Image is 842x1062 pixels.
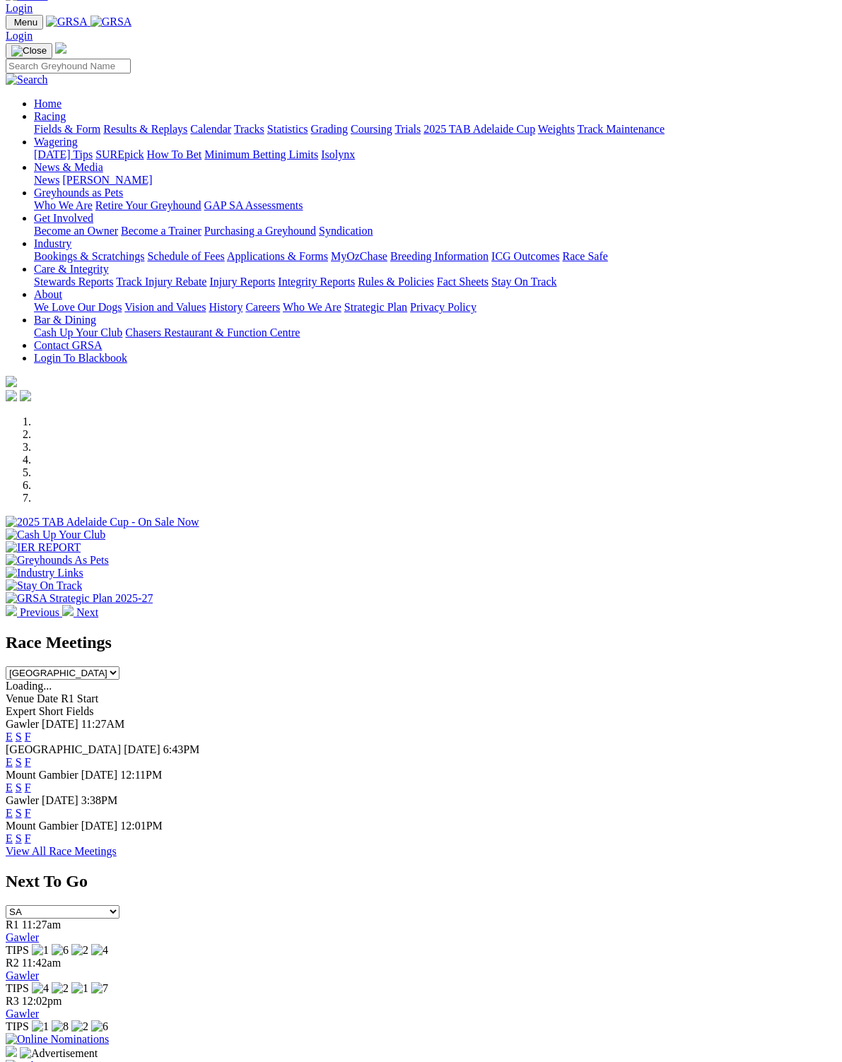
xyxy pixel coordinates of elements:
span: TIPS [6,1020,29,1032]
a: Integrity Reports [278,276,355,288]
img: Online Nominations [6,1033,109,1046]
h2: Next To Go [6,872,836,891]
a: Retire Your Greyhound [95,199,201,211]
a: Privacy Policy [410,301,476,313]
span: 11:27AM [81,718,125,730]
a: F [25,781,31,793]
div: News & Media [34,174,836,187]
div: About [34,301,836,314]
a: Isolynx [321,148,355,160]
div: Industry [34,250,836,263]
img: 2025 TAB Adelaide Cup - On Sale Now [6,516,199,529]
a: E [6,832,13,844]
a: Strategic Plan [344,301,407,313]
img: Advertisement [20,1047,98,1060]
a: Gawler [6,931,39,943]
img: Greyhounds As Pets [6,554,109,567]
span: Next [76,606,98,618]
a: Login [6,30,33,42]
input: Search [6,59,131,73]
button: Toggle navigation [6,15,43,30]
span: [DATE] [81,769,118,781]
img: chevron-left-pager-white.svg [6,605,17,616]
span: R1 [6,919,19,931]
span: Expert [6,705,36,717]
a: F [25,807,31,819]
a: News & Media [34,161,103,173]
a: [DATE] Tips [34,148,93,160]
img: 2 [71,1020,88,1033]
a: Become a Trainer [121,225,201,237]
img: 2 [52,982,69,995]
a: S [16,781,22,793]
h2: Race Meetings [6,633,836,652]
a: Greyhounds as Pets [34,187,123,199]
a: View All Race Meetings [6,845,117,857]
img: GRSA Strategic Plan 2025-27 [6,592,153,605]
span: [DATE] [42,718,78,730]
a: Fact Sheets [437,276,489,288]
div: Racing [34,123,836,136]
span: 11:27am [22,919,61,931]
a: Injury Reports [209,276,275,288]
span: Mount Gambier [6,769,78,781]
a: F [25,731,31,743]
span: R2 [6,957,19,969]
span: 12:01PM [120,820,163,832]
a: S [16,756,22,768]
a: Racing [34,110,66,122]
a: Purchasing a Greyhound [204,225,316,237]
span: 11:42am [22,957,61,969]
a: Grading [311,123,348,135]
a: Contact GRSA [34,339,102,351]
span: [GEOGRAPHIC_DATA] [6,743,121,755]
a: E [6,781,13,793]
img: facebook.svg [6,390,17,401]
a: Weights [538,123,575,135]
a: We Love Our Dogs [34,301,122,313]
a: Bar & Dining [34,314,96,326]
a: How To Bet [147,148,202,160]
a: E [6,807,13,819]
div: Greyhounds as Pets [34,199,836,212]
a: Breeding Information [390,250,489,262]
img: GRSA [90,16,132,28]
a: Coursing [351,123,392,135]
span: 12:11PM [120,769,162,781]
a: SUREpick [95,148,144,160]
a: [PERSON_NAME] [62,174,152,186]
img: 1 [71,982,88,995]
a: Become an Owner [34,225,118,237]
div: Get Involved [34,225,836,237]
a: Chasers Restaurant & Function Centre [125,326,300,338]
span: [DATE] [124,743,160,755]
img: 8 [52,1020,69,1033]
a: E [6,731,13,743]
a: Cash Up Your Club [34,326,122,338]
span: Previous [20,606,59,618]
img: 7 [91,982,108,995]
a: GAP SA Assessments [204,199,303,211]
a: S [16,731,22,743]
span: Date [37,692,58,704]
a: Previous [6,606,62,618]
img: 6 [91,1020,108,1033]
a: Syndication [319,225,373,237]
span: Mount Gambier [6,820,78,832]
a: Applications & Forms [227,250,328,262]
img: 15187_Greyhounds_GreysPlayCentral_Resize_SA_WebsiteBanner_300x115_2025.jpg [6,1046,17,1057]
span: Loading... [6,680,52,692]
img: 6 [52,944,69,957]
img: Close [11,45,47,57]
a: Login [6,2,33,14]
a: Wagering [34,136,78,148]
a: Vision and Values [124,301,206,313]
div: Care & Integrity [34,276,836,288]
span: Gawler [6,718,39,730]
img: GRSA [46,16,88,28]
a: Race Safe [562,250,607,262]
a: Bookings & Scratchings [34,250,144,262]
span: Menu [14,17,37,28]
a: Who We Are [34,199,93,211]
a: About [34,288,62,300]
